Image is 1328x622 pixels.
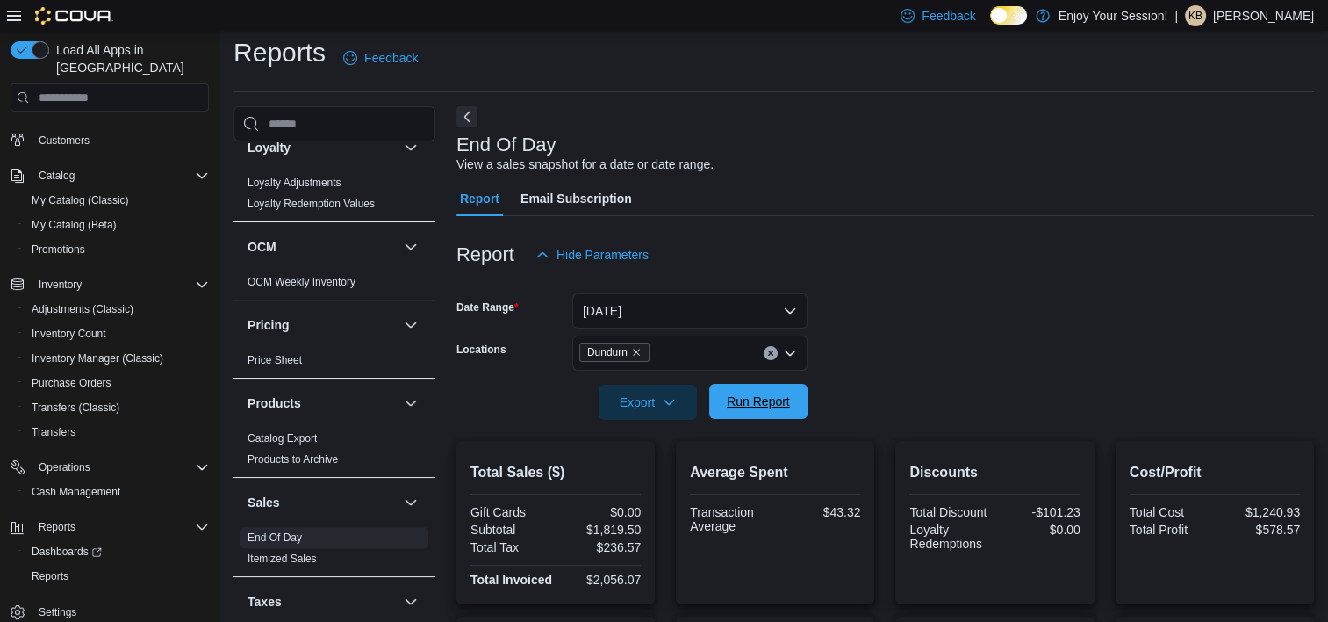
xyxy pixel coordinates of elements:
[32,165,209,186] span: Catalog
[1218,523,1300,537] div: $578.57
[49,41,209,76] span: Load All Apps in [GEOGRAPHIC_DATA]
[18,564,216,589] button: Reports
[18,480,216,504] button: Cash Management
[248,353,302,367] span: Price Sheet
[520,181,632,216] span: Email Subscription
[1130,523,1211,537] div: Total Profit
[779,505,860,519] div: $43.32
[572,293,808,329] button: [DATE]
[909,523,991,551] div: Loyalty Redemptions
[32,457,209,478] span: Operations
[470,462,641,483] h2: Total Sales ($)
[400,492,421,513] button: Sales
[32,242,85,257] span: Promotions
[25,372,209,394] span: Purchase Orders
[32,425,75,439] span: Transfers
[25,190,209,211] span: My Catalog (Classic)
[1174,5,1178,26] p: |
[32,274,209,295] span: Inventory
[4,515,216,539] button: Reports
[248,276,355,288] a: OCM Weekly Inventory
[364,49,418,67] span: Feedback
[32,274,89,295] button: Inventory
[18,539,216,564] a: Dashboards
[39,278,82,292] span: Inventory
[336,40,425,76] a: Feedback
[248,275,355,289] span: OCM Weekly Inventory
[248,593,397,611] button: Taxes
[456,300,519,315] label: Date Range
[32,517,83,538] button: Reports
[922,7,975,25] span: Feedback
[400,315,421,336] button: Pricing
[32,517,209,538] span: Reports
[32,545,102,559] span: Dashboards
[727,393,790,410] span: Run Report
[248,139,397,156] button: Loyalty
[248,494,397,511] button: Sales
[32,401,119,415] span: Transfers (Classic)
[32,130,97,151] a: Customers
[39,169,75,183] span: Catalog
[25,299,209,320] span: Adjustments (Classic)
[248,532,302,544] a: End Of Day
[559,505,641,519] div: $0.00
[233,527,435,576] div: Sales
[25,422,83,443] a: Transfers
[4,127,216,153] button: Customers
[999,523,1080,537] div: $0.00
[25,323,113,344] a: Inventory Count
[460,181,499,216] span: Report
[25,348,209,369] span: Inventory Manager (Classic)
[456,106,477,127] button: Next
[470,573,552,587] strong: Total Invoiced
[990,6,1027,25] input: Dark Mode
[248,316,397,334] button: Pricing
[248,198,375,210] a: Loyalty Redemption Values
[4,455,216,480] button: Operations
[25,541,109,562] a: Dashboards
[400,591,421,612] button: Taxes
[559,573,641,587] div: $2,056.07
[25,214,209,235] span: My Catalog (Beta)
[18,346,216,371] button: Inventory Manager (Classic)
[1130,462,1300,483] h2: Cost/Profit
[32,569,68,583] span: Reports
[18,188,216,213] button: My Catalog (Classic)
[25,422,209,443] span: Transfers
[248,176,341,190] span: Loyalty Adjustments
[1188,5,1202,26] span: KB
[25,214,124,235] a: My Catalog (Beta)
[18,420,216,445] button: Transfers
[32,165,82,186] button: Catalog
[18,322,216,346] button: Inventory Count
[248,354,302,366] a: Price Sheet
[18,297,216,322] button: Adjustments (Classic)
[1130,505,1211,519] div: Total Cost
[690,462,860,483] h2: Average Spent
[233,271,435,300] div: OCM
[32,485,120,499] span: Cash Management
[456,134,556,155] h3: End Of Day
[609,385,686,420] span: Export
[4,272,216,297] button: Inventory
[248,394,397,412] button: Products
[690,505,772,533] div: Transaction Average
[35,7,113,25] img: Cova
[233,35,326,70] h1: Reports
[579,343,650,362] span: Dundurn
[400,393,421,414] button: Products
[32,129,209,151] span: Customers
[248,139,291,156] h3: Loyalty
[39,134,90,148] span: Customers
[248,494,280,511] h3: Sales
[248,197,375,211] span: Loyalty Redemption Values
[18,213,216,237] button: My Catalog (Beta)
[18,395,216,420] button: Transfers (Classic)
[248,452,338,466] span: Products to Archive
[25,323,209,344] span: Inventory Count
[25,566,75,587] a: Reports
[233,428,435,477] div: Products
[25,239,92,260] a: Promotions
